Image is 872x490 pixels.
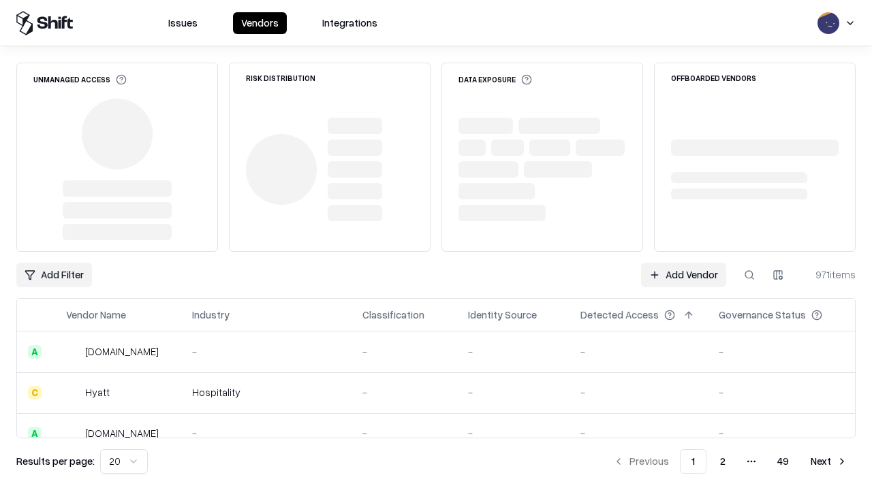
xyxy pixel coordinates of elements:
div: - [719,426,844,440]
div: - [192,344,341,359]
div: Hospitality [192,385,341,399]
div: C [28,386,42,399]
button: Next [803,449,856,474]
div: - [468,426,559,440]
button: Issues [160,12,206,34]
div: - [192,426,341,440]
button: 49 [766,449,800,474]
div: Unmanaged Access [33,74,127,85]
div: A [28,427,42,440]
button: Integrations [314,12,386,34]
div: [DOMAIN_NAME] [85,426,159,440]
div: A [28,345,42,359]
div: 971 items [801,267,856,282]
div: - [719,344,844,359]
img: primesec.co.il [66,427,80,440]
nav: pagination [605,449,856,474]
div: Risk Distribution [246,74,315,82]
button: 1 [680,449,706,474]
div: - [468,344,559,359]
div: Data Exposure [458,74,532,85]
div: - [362,426,446,440]
div: - [719,385,844,399]
div: [DOMAIN_NAME] [85,344,159,359]
div: - [580,385,697,399]
div: - [580,344,697,359]
div: Governance Status [719,308,806,322]
div: Detected Access [580,308,659,322]
p: Results per page: [16,454,95,468]
div: - [468,385,559,399]
div: - [362,344,446,359]
button: Add Filter [16,263,92,287]
div: Offboarded Vendors [671,74,756,82]
button: Vendors [233,12,287,34]
div: - [362,385,446,399]
button: 2 [709,449,736,474]
div: Industry [192,308,230,322]
div: Identity Source [468,308,537,322]
div: Hyatt [85,385,110,399]
div: Classification [362,308,424,322]
img: Hyatt [66,386,80,399]
a: Add Vendor [641,263,726,287]
div: Vendor Name [66,308,126,322]
div: - [580,426,697,440]
img: intrado.com [66,345,80,359]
